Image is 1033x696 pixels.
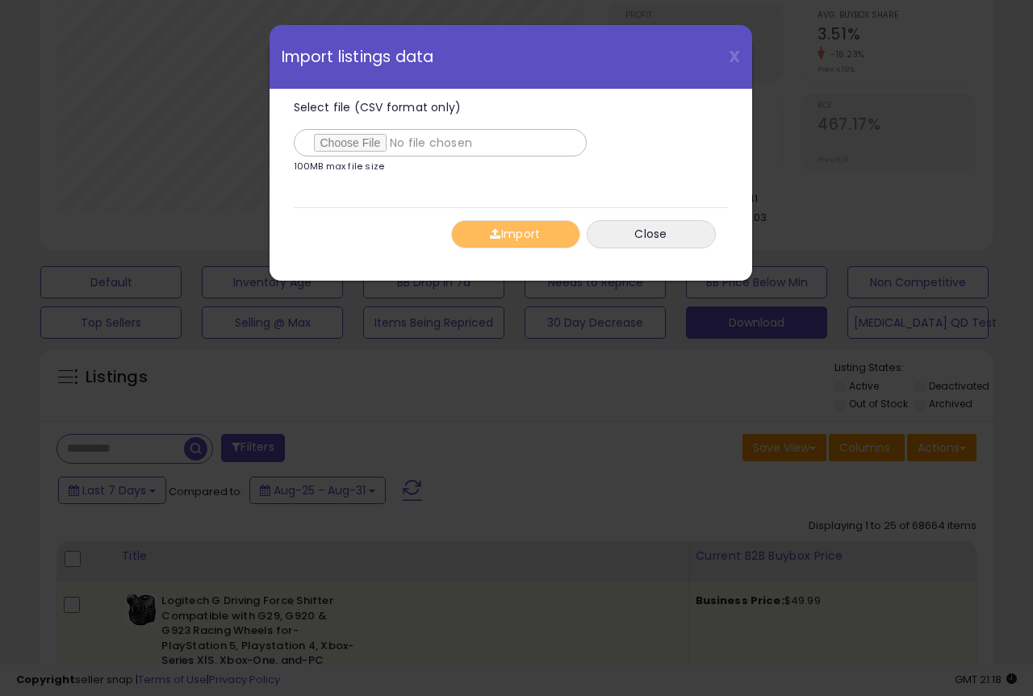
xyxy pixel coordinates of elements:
[587,220,716,248] button: Close
[729,45,740,68] span: X
[294,162,385,171] p: 100MB max file size
[451,220,580,248] button: Import
[294,99,462,115] span: Select file (CSV format only)
[282,49,434,65] span: Import listings data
